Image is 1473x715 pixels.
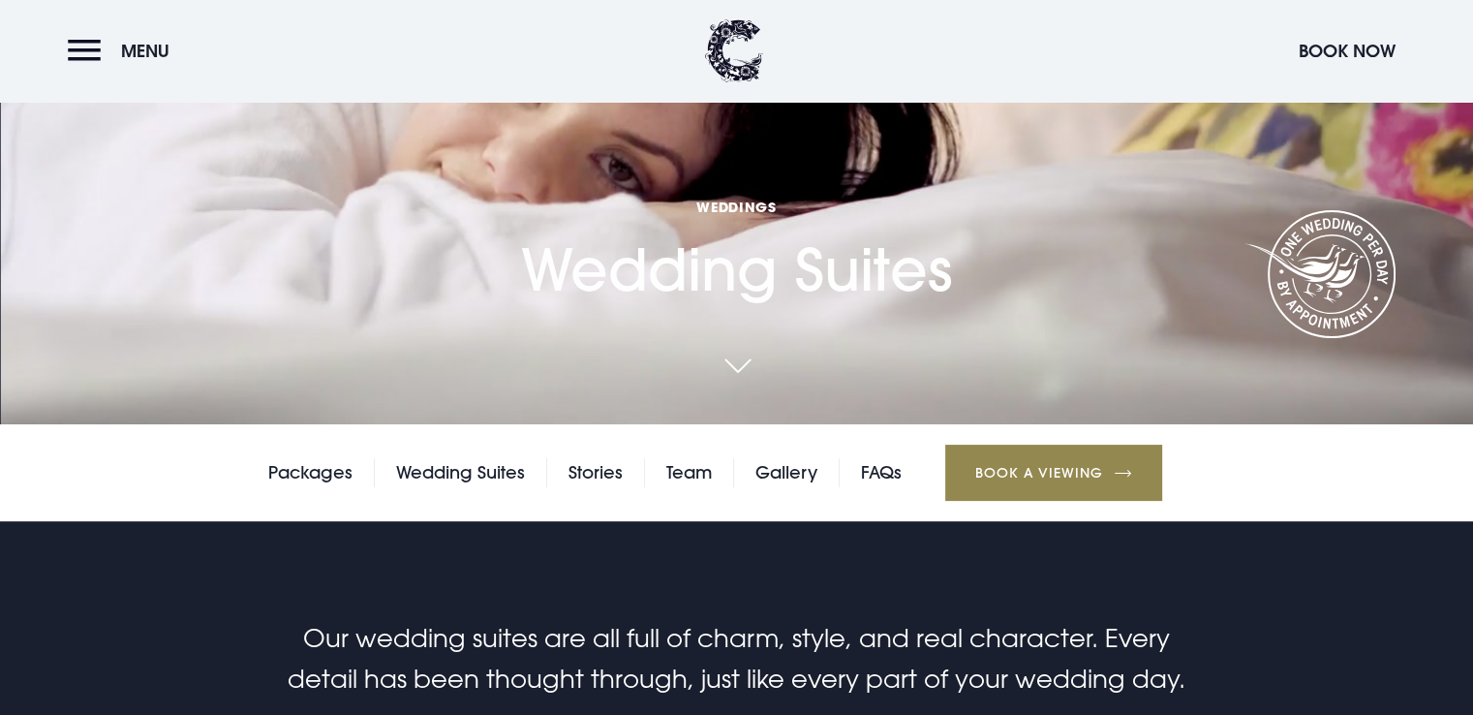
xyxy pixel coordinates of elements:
span: Menu [121,40,169,62]
button: Book Now [1289,30,1405,72]
a: FAQs [861,458,902,487]
a: Gallery [755,458,817,487]
a: Stories [568,458,623,487]
img: Clandeboye Lodge [705,19,763,82]
h1: Wedding Suites [521,198,952,304]
button: Menu [68,30,179,72]
p: Our wedding suites are all full of charm, style, and real character. Every detail has been though... [275,618,1197,699]
a: Wedding Suites [396,458,525,487]
a: Packages [268,458,353,487]
span: Weddings [521,198,952,216]
a: Team [666,458,712,487]
a: Book a Viewing [945,445,1162,501]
